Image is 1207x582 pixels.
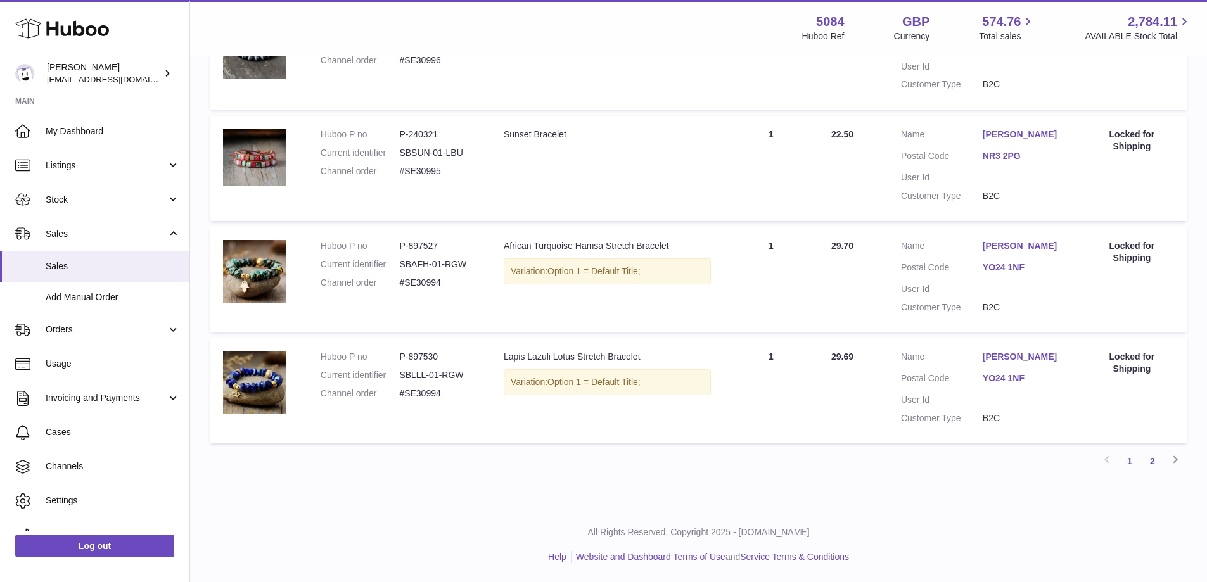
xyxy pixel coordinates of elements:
dt: Customer Type [901,190,983,202]
span: Orders [46,324,167,336]
a: Log out [15,535,174,557]
strong: GBP [902,13,929,30]
img: S91d37dde58e147879dbad03bbbd7ffa1n.webp [223,351,286,414]
a: Help [548,552,566,562]
div: Locked for Shipping [1090,129,1174,153]
dt: Huboo P no [321,240,400,252]
td: 1 [724,116,819,221]
span: Returns [46,529,180,541]
span: Sales [46,260,180,272]
a: [PERSON_NAME] [983,129,1064,141]
dd: B2C [983,301,1064,313]
span: 2,784.11 [1128,13,1177,30]
dt: Channel order [321,388,400,400]
span: 29.69 [831,351,853,362]
dt: Name [901,129,983,144]
dt: Customer Type [901,412,983,424]
dd: B2C [983,190,1064,202]
span: 574.76 [982,13,1021,30]
dt: Channel order [321,165,400,177]
td: 1 [724,5,819,110]
img: Sed85773bebd242c5b8693d80509edb3aH.webp [223,240,286,303]
dd: B2C [983,79,1064,91]
a: YO24 1NF [983,262,1064,274]
dd: SBLLL-01-RGW [399,369,478,381]
a: [PERSON_NAME] [983,240,1064,252]
a: [PERSON_NAME] [983,351,1064,363]
dd: P-897527 [399,240,478,252]
span: Sales [46,228,167,240]
span: Settings [46,495,180,507]
span: Listings [46,160,167,172]
a: NR3 2PG [983,150,1064,162]
img: product-image-251902930.jpg [223,129,286,186]
span: Total sales [979,30,1035,42]
div: Variation: [504,369,711,395]
div: African Turquoise Hamsa Stretch Bracelet [504,240,711,252]
span: 22.50 [831,129,853,139]
dt: User Id [901,394,983,406]
a: 574.76 Total sales [979,13,1035,42]
td: 1 [724,227,819,332]
dd: #SE30994 [399,388,478,400]
dt: User Id [901,283,983,295]
dd: #SE30995 [399,165,478,177]
dt: Huboo P no [321,129,400,141]
a: Website and Dashboard Terms of Use [576,552,725,562]
dt: Channel order [321,54,400,66]
img: konstantinosmouratidis@hotmail.com [15,64,34,83]
dt: Huboo P no [321,351,400,363]
dt: Current identifier [321,258,400,270]
div: Locked for Shipping [1090,240,1174,264]
dt: User Id [901,172,983,184]
dt: Customer Type [901,301,983,313]
div: [PERSON_NAME] [47,61,161,85]
dt: Customer Type [901,79,983,91]
div: Lapis Lazuli Lotus Stretch Bracelet [504,351,711,363]
dt: Postal Code [901,372,983,388]
span: Stock [46,194,167,206]
div: Sunset Bracelet [504,129,711,141]
div: Huboo Ref [802,30,845,42]
strong: 5084 [816,13,845,30]
span: Option 1 = Default Title; [547,377,641,387]
a: YO24 1NF [983,372,1064,384]
div: Variation: [504,258,711,284]
span: Option 1 = Default Title; [547,266,641,276]
a: 1 [1118,450,1141,472]
dd: P-240321 [399,129,478,141]
dd: #SE30994 [399,277,478,289]
dt: Current identifier [321,369,400,381]
dd: #SE30996 [399,54,478,66]
span: Invoicing and Payments [46,392,167,404]
li: and [572,551,849,563]
p: All Rights Reserved. Copyright 2025 - [DOMAIN_NAME] [200,526,1197,538]
div: Locked for Shipping [1090,351,1174,375]
span: Cases [46,426,180,438]
dt: User Id [901,61,983,73]
span: 29.70 [831,241,853,251]
dt: Current identifier [321,147,400,159]
span: Add Manual Order [46,291,180,303]
dt: Postal Code [901,262,983,277]
dd: P-897530 [399,351,478,363]
dt: Name [901,240,983,255]
a: Service Terms & Conditions [740,552,849,562]
dd: SBSUN-01-LBU [399,147,478,159]
a: 2 [1141,450,1164,472]
span: Usage [46,358,180,370]
dd: B2C [983,412,1064,424]
dd: SBAFH-01-RGW [399,258,478,270]
a: 2,784.11 AVAILABLE Stock Total [1085,13,1192,42]
span: Channels [46,460,180,472]
dt: Channel order [321,277,400,289]
div: Currency [894,30,930,42]
dt: Name [901,351,983,366]
dt: Postal Code [901,150,983,165]
span: My Dashboard [46,125,180,137]
span: [EMAIL_ADDRESS][DOMAIN_NAME] [47,74,186,84]
td: 1 [724,338,819,443]
span: AVAILABLE Stock Total [1085,30,1192,42]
